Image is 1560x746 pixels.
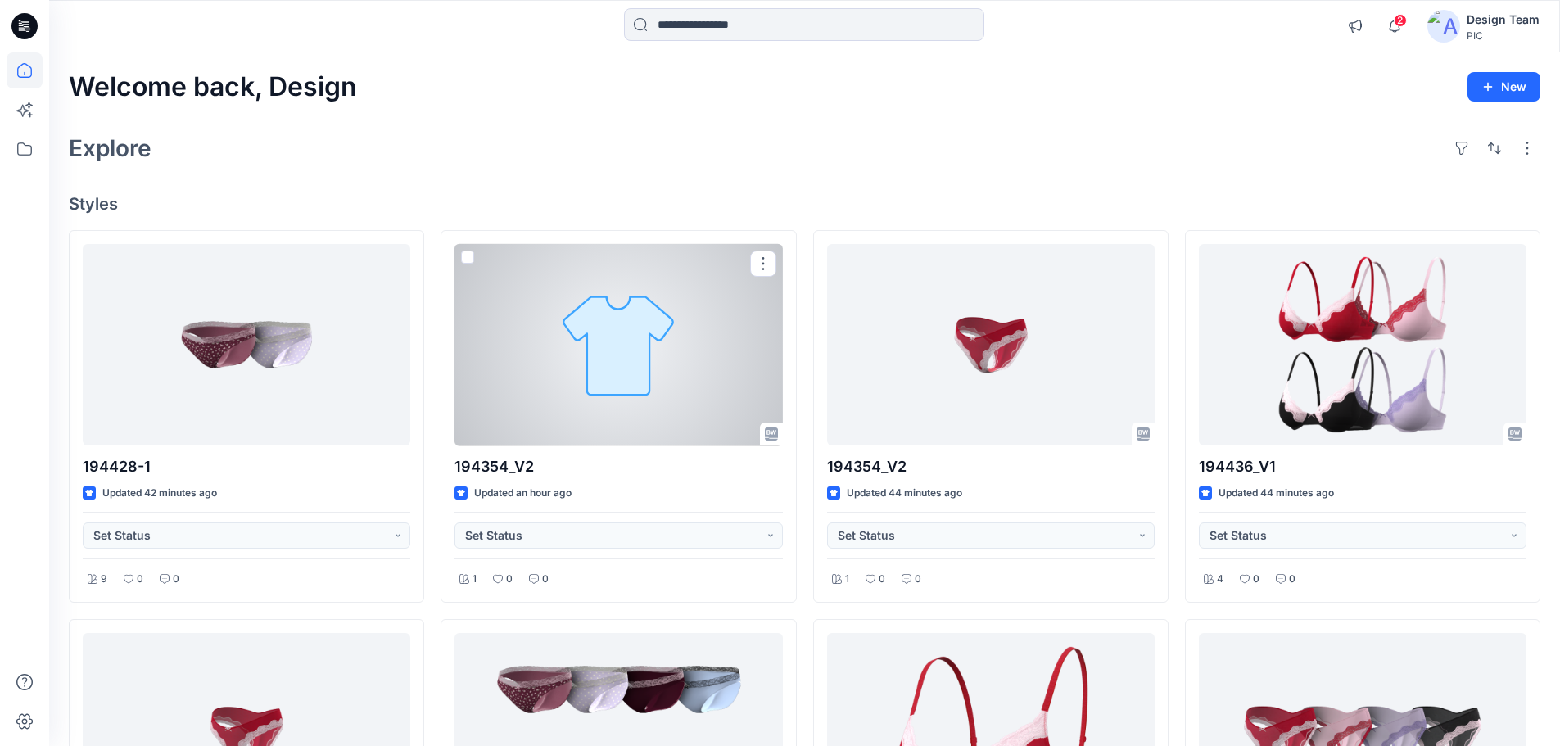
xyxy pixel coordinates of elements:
p: 194436_V1 [1199,455,1526,478]
p: Updated 44 minutes ago [847,485,962,502]
a: 194428-1 [83,244,410,446]
button: New [1467,72,1540,102]
img: avatar [1427,10,1460,43]
div: Design Team [1467,10,1540,29]
p: 0 [173,571,179,588]
p: 0 [1253,571,1259,588]
a: 194354_V2 [454,244,782,446]
p: Updated an hour ago [474,485,572,502]
p: 194428-1 [83,455,410,478]
h4: Styles [69,194,1540,214]
p: 0 [137,571,143,588]
p: 0 [915,571,921,588]
a: 194436_V1 [1199,244,1526,446]
p: Updated 42 minutes ago [102,485,217,502]
p: 1 [473,571,477,588]
p: 0 [1289,571,1295,588]
p: 9 [101,571,107,588]
h2: Explore [69,135,151,161]
h2: Welcome back, Design [69,72,357,102]
a: 194354_V2 [827,244,1155,446]
span: 2 [1394,14,1407,27]
div: PIC [1467,29,1540,42]
p: 1 [845,571,849,588]
p: 194354_V2 [454,455,782,478]
p: 4 [1217,571,1223,588]
p: 0 [506,571,513,588]
p: 194354_V2 [827,455,1155,478]
p: Updated 44 minutes ago [1219,485,1334,502]
p: 0 [879,571,885,588]
p: 0 [542,571,549,588]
